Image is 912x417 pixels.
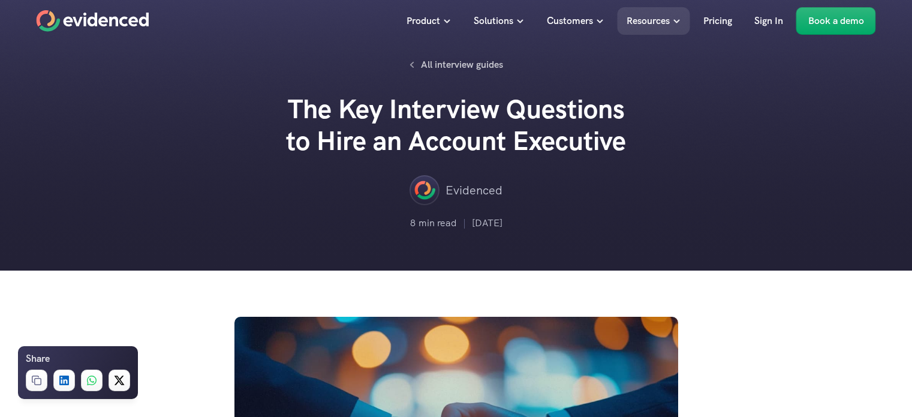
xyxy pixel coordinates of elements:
[754,13,783,29] p: Sign In
[472,215,502,231] p: [DATE]
[403,54,510,76] a: All interview guides
[446,181,502,200] p: Evidenced
[745,7,792,35] a: Sign In
[26,351,50,367] h6: Share
[410,175,440,205] img: ""
[808,13,864,29] p: Book a demo
[547,13,593,29] p: Customers
[419,215,457,231] p: min read
[421,57,503,73] p: All interview guides
[796,7,876,35] a: Book a demo
[694,7,741,35] a: Pricing
[703,13,732,29] p: Pricing
[37,10,149,32] a: Home
[410,215,416,231] p: 8
[407,13,440,29] p: Product
[474,13,513,29] p: Solutions
[276,94,636,157] h2: The Key Interview Questions to Hire an Account Executive
[463,215,466,231] p: |
[627,13,670,29] p: Resources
